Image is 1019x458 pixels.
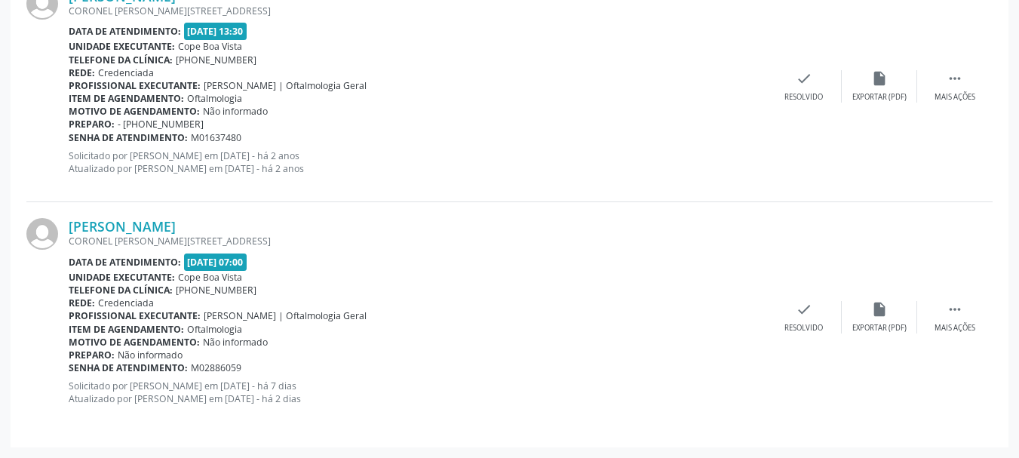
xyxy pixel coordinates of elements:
[69,40,175,53] b: Unidade executante:
[784,92,823,103] div: Resolvido
[204,79,367,92] span: [PERSON_NAME] | Oftalmologia Geral
[796,70,812,87] i: check
[184,254,247,271] span: [DATE] 07:00
[187,323,242,336] span: Oftalmologia
[69,5,766,17] div: CORONEL [PERSON_NAME][STREET_ADDRESS]
[204,309,367,322] span: [PERSON_NAME] | Oftalmologia Geral
[178,271,242,284] span: Cope Boa Vista
[69,309,201,322] b: Profissional executante:
[69,54,173,66] b: Telefone da clínica:
[176,284,256,297] span: [PHONE_NUMBER]
[947,70,963,87] i: 
[69,235,766,247] div: CORONEL [PERSON_NAME][STREET_ADDRESS]
[69,271,175,284] b: Unidade executante:
[191,361,241,374] span: M02886059
[69,66,95,79] b: Rede:
[69,118,115,131] b: Preparo:
[69,323,184,336] b: Item de agendamento:
[69,79,201,92] b: Profissional executante:
[69,149,766,175] p: Solicitado por [PERSON_NAME] em [DATE] - há 2 anos Atualizado por [PERSON_NAME] em [DATE] - há 2 ...
[69,105,200,118] b: Motivo de agendamento:
[69,336,200,349] b: Motivo de agendamento:
[852,92,907,103] div: Exportar (PDF)
[118,349,183,361] span: Não informado
[947,301,963,318] i: 
[69,297,95,309] b: Rede:
[178,40,242,53] span: Cope Boa Vista
[69,380,766,405] p: Solicitado por [PERSON_NAME] em [DATE] - há 7 dias Atualizado por [PERSON_NAME] em [DATE] - há 2 ...
[69,92,184,105] b: Item de agendamento:
[26,218,58,250] img: img
[184,23,247,40] span: [DATE] 13:30
[69,284,173,297] b: Telefone da clínica:
[871,70,888,87] i: insert_drive_file
[69,218,176,235] a: [PERSON_NAME]
[203,336,268,349] span: Não informado
[98,66,154,79] span: Credenciada
[69,361,188,374] b: Senha de atendimento:
[176,54,256,66] span: [PHONE_NUMBER]
[191,131,241,144] span: M01637480
[784,323,823,334] div: Resolvido
[69,131,188,144] b: Senha de atendimento:
[796,301,812,318] i: check
[98,297,154,309] span: Credenciada
[69,349,115,361] b: Preparo:
[69,25,181,38] b: Data de atendimento:
[935,92,975,103] div: Mais ações
[187,92,242,105] span: Oftalmologia
[935,323,975,334] div: Mais ações
[871,301,888,318] i: insert_drive_file
[852,323,907,334] div: Exportar (PDF)
[69,256,181,269] b: Data de atendimento:
[203,105,268,118] span: Não informado
[118,118,204,131] span: - [PHONE_NUMBER]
